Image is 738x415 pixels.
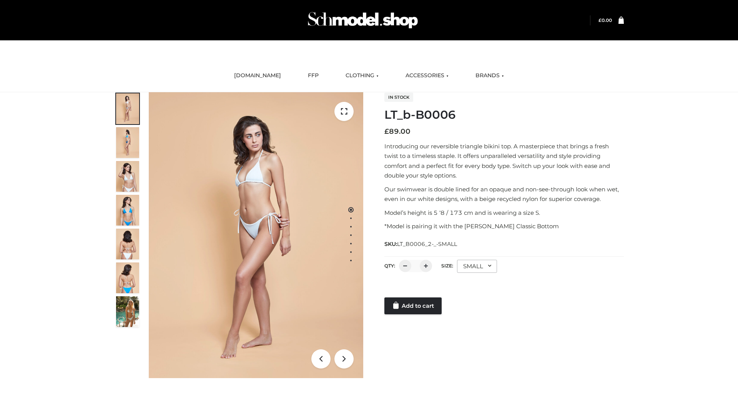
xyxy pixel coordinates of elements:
[598,17,612,23] a: £0.00
[384,108,624,122] h1: LT_b-B0006
[305,5,421,35] img: Schmodel Admin 964
[116,161,139,192] img: ArielClassicBikiniTop_CloudNine_AzureSky_OW114ECO_3-scaled.jpg
[116,296,139,327] img: Arieltop_CloudNine_AzureSky2.jpg
[116,93,139,124] img: ArielClassicBikiniTop_CloudNine_AzureSky_OW114ECO_1-scaled.jpg
[470,67,510,84] a: BRANDS
[384,184,624,204] p: Our swimwear is double lined for an opaque and non-see-through look when wet, even in our white d...
[384,127,411,136] bdi: 89.00
[457,260,497,273] div: SMALL
[116,229,139,259] img: ArielClassicBikiniTop_CloudNine_AzureSky_OW114ECO_7-scaled.jpg
[384,208,624,218] p: Model’s height is 5 ‘8 / 173 cm and is wearing a size S.
[384,141,624,181] p: Introducing our reversible triangle bikini top. A masterpiece that brings a fresh twist to a time...
[598,17,602,23] span: £
[384,93,413,102] span: In stock
[116,195,139,226] img: ArielClassicBikiniTop_CloudNine_AzureSky_OW114ECO_4-scaled.jpg
[116,262,139,293] img: ArielClassicBikiniTop_CloudNine_AzureSky_OW114ECO_8-scaled.jpg
[384,221,624,231] p: *Model is pairing it with the [PERSON_NAME] Classic Bottom
[384,297,442,314] a: Add to cart
[397,241,457,247] span: LT_B0006_2-_-SMALL
[302,67,324,84] a: FFP
[116,127,139,158] img: ArielClassicBikiniTop_CloudNine_AzureSky_OW114ECO_2-scaled.jpg
[598,17,612,23] bdi: 0.00
[384,127,389,136] span: £
[441,263,453,269] label: Size:
[149,92,363,378] img: ArielClassicBikiniTop_CloudNine_AzureSky_OW114ECO_1
[340,67,384,84] a: CLOTHING
[384,239,458,249] span: SKU:
[384,263,395,269] label: QTY:
[228,67,287,84] a: [DOMAIN_NAME]
[400,67,454,84] a: ACCESSORIES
